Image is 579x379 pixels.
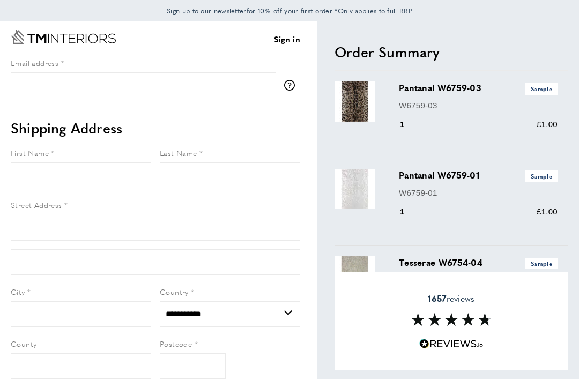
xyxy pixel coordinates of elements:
span: First Name [11,147,49,158]
p: W6759-03 [399,99,558,112]
span: Sign up to our newsletter [167,6,247,16]
span: Country [160,286,189,297]
span: Last Name [160,147,197,158]
span: Sample [525,170,558,182]
span: Sample [525,258,558,269]
span: £1.00 [537,207,558,216]
span: City [11,286,25,297]
img: Pantanal W6759-03 [335,81,375,122]
div: 1 [399,118,420,131]
span: reviews [428,293,474,304]
span: Street Address [11,199,62,210]
span: County [11,338,36,349]
span: Email address [11,57,58,68]
strong: 1657 [428,292,446,304]
img: Reviews section [411,313,492,326]
img: Tesserae W6754-04 [335,256,375,296]
h3: Pantanal W6759-03 [399,81,558,94]
h3: Pantanal W6759-01 [399,169,558,182]
span: Sample [525,83,558,94]
img: Reviews.io 5 stars [419,339,484,349]
button: More information [284,80,300,91]
img: Pantanal W6759-01 [335,169,375,209]
a: Sign in [274,33,300,46]
a: Go to Home page [11,30,116,44]
span: £1.00 [537,120,558,129]
h2: Order Summary [335,42,568,62]
a: Sign up to our newsletter [167,5,247,16]
h3: Tesserae W6754-04 [399,256,558,269]
div: 1 [399,205,420,218]
h2: Shipping Address [11,118,300,138]
span: Postcode [160,338,192,349]
p: W6759-01 [399,187,558,199]
span: for 10% off your first order *Only applies to full RRP [167,6,412,16]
